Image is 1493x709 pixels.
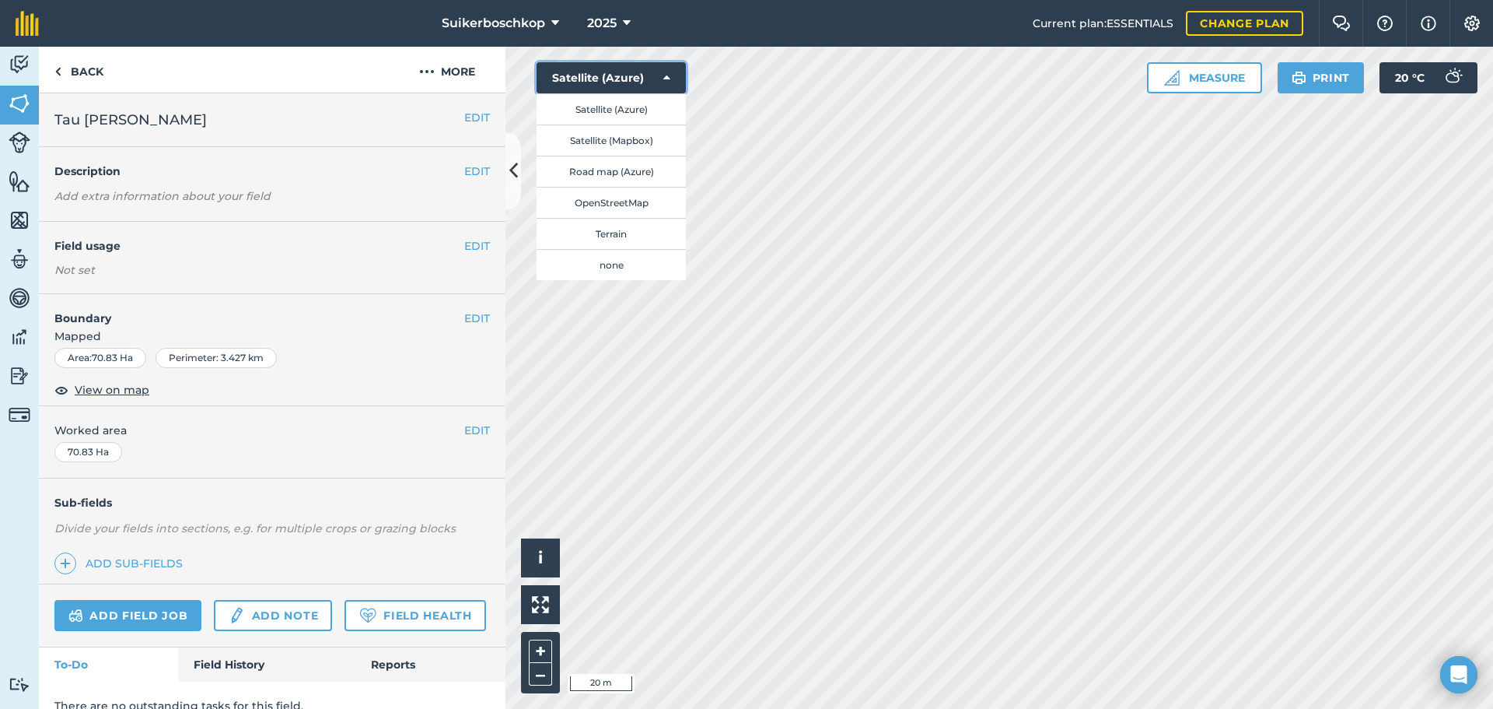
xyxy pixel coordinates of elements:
[54,348,146,368] div: Area : 70.83 Ha
[529,663,552,686] button: –
[68,606,83,625] img: svg+xml;base64,PD94bWwgdmVyc2lvbj0iMS4wIiBlbmNvZGluZz0idXRmLTgiPz4KPCEtLSBHZW5lcmF0b3I6IEFkb2JlIE...
[464,109,490,126] button: EDIT
[537,218,686,249] button: Terrain
[54,163,490,180] h4: Description
[464,237,490,254] button: EDIT
[419,62,435,81] img: svg+xml;base64,PHN2ZyB4bWxucz0iaHR0cDovL3d3dy53My5vcmcvMjAwMC9zdmciIHdpZHRoPSIyMCIgaGVpZ2h0PSIyNC...
[532,596,549,613] img: Four arrows, one pointing top left, one top right, one bottom right and the last bottom left
[75,381,149,398] span: View on map
[537,62,686,93] button: Satellite (Azure)
[537,187,686,218] button: OpenStreetMap
[214,600,332,631] a: Add note
[9,92,30,115] img: svg+xml;base64,PHN2ZyB4bWxucz0iaHR0cDovL3d3dy53My5vcmcvMjAwMC9zdmciIHdpZHRoPSI1NiIgaGVpZ2h0PSI2MC...
[178,648,355,682] a: Field History
[587,14,617,33] span: 2025
[54,521,456,535] em: Divide your fields into sections, e.g. for multiple crops or grazing blocks
[54,262,490,278] div: Not set
[228,606,245,625] img: svg+xml;base64,PD94bWwgdmVyc2lvbj0iMS4wIiBlbmNvZGluZz0idXRmLTgiPz4KPCEtLSBHZW5lcmF0b3I6IEFkb2JlIE...
[537,156,686,187] button: Road map (Azure)
[344,600,485,631] a: Field Health
[355,648,505,682] a: Reports
[39,47,119,93] a: Back
[9,132,30,153] img: svg+xml;base64,PD94bWwgdmVyc2lvbj0iMS4wIiBlbmNvZGluZz0idXRmLTgiPz4KPCEtLSBHZW5lcmF0b3I6IEFkb2JlIE...
[442,14,545,33] span: Suikerboschkop
[529,640,552,663] button: +
[9,677,30,692] img: svg+xml;base64,PD94bWwgdmVyc2lvbj0iMS4wIiBlbmNvZGluZz0idXRmLTgiPz4KPCEtLSBHZW5lcmF0b3I6IEFkb2JlIE...
[39,294,464,327] h4: Boundary
[464,163,490,180] button: EDIT
[54,381,149,399] button: View on map
[1440,656,1477,693] div: Open Intercom Messenger
[1463,16,1481,31] img: A cog icon
[1421,14,1436,33] img: svg+xml;base64,PHN2ZyB4bWxucz0iaHR0cDovL3d3dy53My5vcmcvMjAwMC9zdmciIHdpZHRoPSIxNyIgaGVpZ2h0PSIxNy...
[16,11,39,36] img: fieldmargin Logo
[1437,62,1468,93] img: svg+xml;base64,PD94bWwgdmVyc2lvbj0iMS4wIiBlbmNvZGluZz0idXRmLTgiPz4KPCEtLSBHZW5lcmF0b3I6IEFkb2JlIE...
[54,600,201,631] a: Add field job
[537,125,686,156] button: Satellite (Mapbox)
[1147,62,1262,93] button: Measure
[1376,16,1394,31] img: A question mark icon
[1278,62,1365,93] button: Print
[537,249,686,280] button: none
[1033,15,1173,32] span: Current plan : ESSENTIALS
[464,422,490,439] button: EDIT
[60,554,71,573] img: svg+xml;base64,PHN2ZyB4bWxucz0iaHR0cDovL3d3dy53My5vcmcvMjAwMC9zdmciIHdpZHRoPSIxNCIgaGVpZ2h0PSIyNC...
[39,494,505,511] h4: Sub-fields
[1292,68,1306,87] img: svg+xml;base64,PHN2ZyB4bWxucz0iaHR0cDovL3d3dy53My5vcmcvMjAwMC9zdmciIHdpZHRoPSIxOSIgaGVpZ2h0PSIyNC...
[39,328,505,345] span: Mapped
[537,93,686,125] button: Satellite (Azure)
[54,237,464,254] h4: Field usage
[54,553,189,574] a: Add sub-fields
[156,348,277,368] div: Perimeter : 3.427 km
[464,310,490,327] button: EDIT
[1164,70,1180,86] img: Ruler icon
[54,422,490,439] span: Worked area
[538,548,543,567] span: i
[9,325,30,349] img: svg+xml;base64,PD94bWwgdmVyc2lvbj0iMS4wIiBlbmNvZGluZz0idXRmLTgiPz4KPCEtLSBHZW5lcmF0b3I6IEFkb2JlIE...
[1332,16,1351,31] img: Two speech bubbles overlapping with the left bubble in the forefront
[54,189,271,203] em: Add extra information about your field
[9,170,30,193] img: svg+xml;base64,PHN2ZyB4bWxucz0iaHR0cDovL3d3dy53My5vcmcvMjAwMC9zdmciIHdpZHRoPSI1NiIgaGVpZ2h0PSI2MC...
[9,364,30,388] img: svg+xml;base64,PD94bWwgdmVyc2lvbj0iMS4wIiBlbmNvZGluZz0idXRmLTgiPz4KPCEtLSBHZW5lcmF0b3I6IEFkb2JlIE...
[9,286,30,310] img: svg+xml;base64,PD94bWwgdmVyc2lvbj0iMS4wIiBlbmNvZGluZz0idXRmLTgiPz4KPCEtLSBHZW5lcmF0b3I6IEFkb2JlIE...
[9,209,30,232] img: svg+xml;base64,PHN2ZyB4bWxucz0iaHR0cDovL3d3dy53My5vcmcvMjAwMC9zdmciIHdpZHRoPSI1NiIgaGVpZ2h0PSI2MC...
[54,442,122,462] div: 70.83 Ha
[389,47,505,93] button: More
[521,539,560,577] button: i
[1186,11,1303,36] a: Change plan
[9,247,30,271] img: svg+xml;base64,PD94bWwgdmVyc2lvbj0iMS4wIiBlbmNvZGluZz0idXRmLTgiPz4KPCEtLSBHZW5lcmF0b3I6IEFkb2JlIE...
[54,62,61,81] img: svg+xml;base64,PHN2ZyB4bWxucz0iaHR0cDovL3d3dy53My5vcmcvMjAwMC9zdmciIHdpZHRoPSI5IiBoZWlnaHQ9IjI0Ii...
[1395,62,1425,93] span: 20 ° C
[9,53,30,76] img: svg+xml;base64,PD94bWwgdmVyc2lvbj0iMS4wIiBlbmNvZGluZz0idXRmLTgiPz4KPCEtLSBHZW5lcmF0b3I6IEFkb2JlIE...
[39,648,178,682] a: To-Do
[1379,62,1477,93] button: 20 °C
[54,109,207,131] span: Tau [PERSON_NAME]
[54,381,68,399] img: svg+xml;base64,PHN2ZyB4bWxucz0iaHR0cDovL3d3dy53My5vcmcvMjAwMC9zdmciIHdpZHRoPSIxOCIgaGVpZ2h0PSIyNC...
[9,404,30,426] img: svg+xml;base64,PD94bWwgdmVyc2lvbj0iMS4wIiBlbmNvZGluZz0idXRmLTgiPz4KPCEtLSBHZW5lcmF0b3I6IEFkb2JlIE...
